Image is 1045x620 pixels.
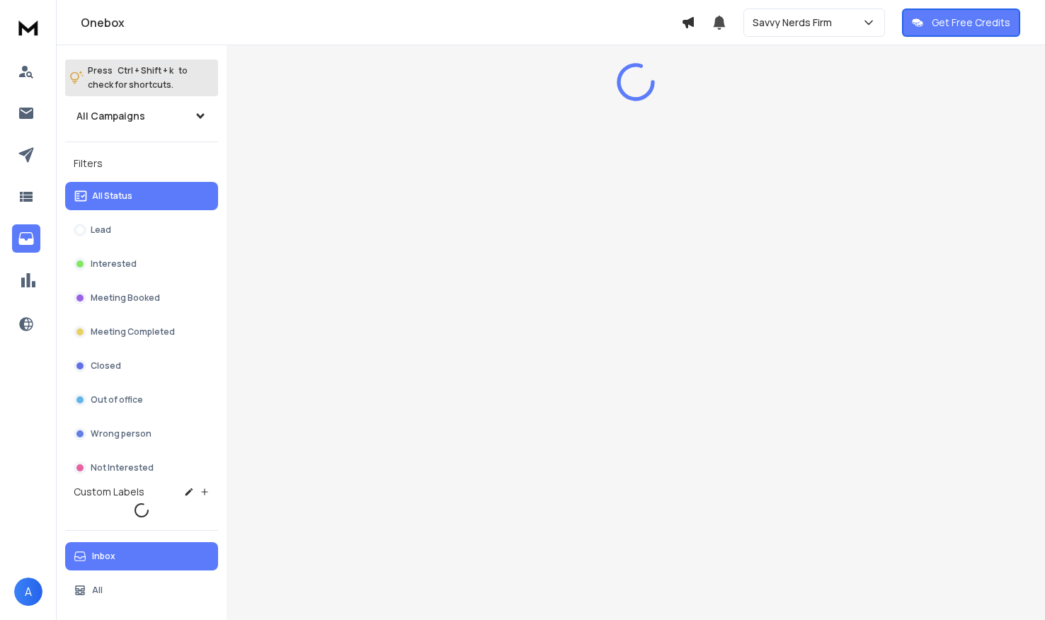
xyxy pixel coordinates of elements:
[92,585,103,596] p: All
[932,16,1010,30] p: Get Free Credits
[81,14,681,31] h1: Onebox
[74,485,144,499] h3: Custom Labels
[91,428,152,440] p: Wrong person
[91,224,111,236] p: Lead
[65,318,218,346] button: Meeting Completed
[65,154,218,173] h3: Filters
[65,454,218,482] button: Not Interested
[14,14,42,40] img: logo
[65,102,218,130] button: All Campaigns
[65,386,218,414] button: Out of office
[76,109,145,123] h1: All Campaigns
[91,462,154,473] p: Not Interested
[65,284,218,312] button: Meeting Booked
[91,326,175,338] p: Meeting Completed
[902,8,1020,37] button: Get Free Credits
[92,190,132,202] p: All Status
[65,182,218,210] button: All Status
[65,352,218,380] button: Closed
[14,578,42,606] button: A
[91,258,137,270] p: Interested
[91,292,160,304] p: Meeting Booked
[65,250,218,278] button: Interested
[88,64,188,92] p: Press to check for shortcuts.
[115,62,176,79] span: Ctrl + Shift + k
[65,542,218,570] button: Inbox
[91,394,143,406] p: Out of office
[92,551,115,562] p: Inbox
[65,576,218,604] button: All
[753,16,838,30] p: Savvy Nerds Firm
[65,420,218,448] button: Wrong person
[65,216,218,244] button: Lead
[91,360,121,372] p: Closed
